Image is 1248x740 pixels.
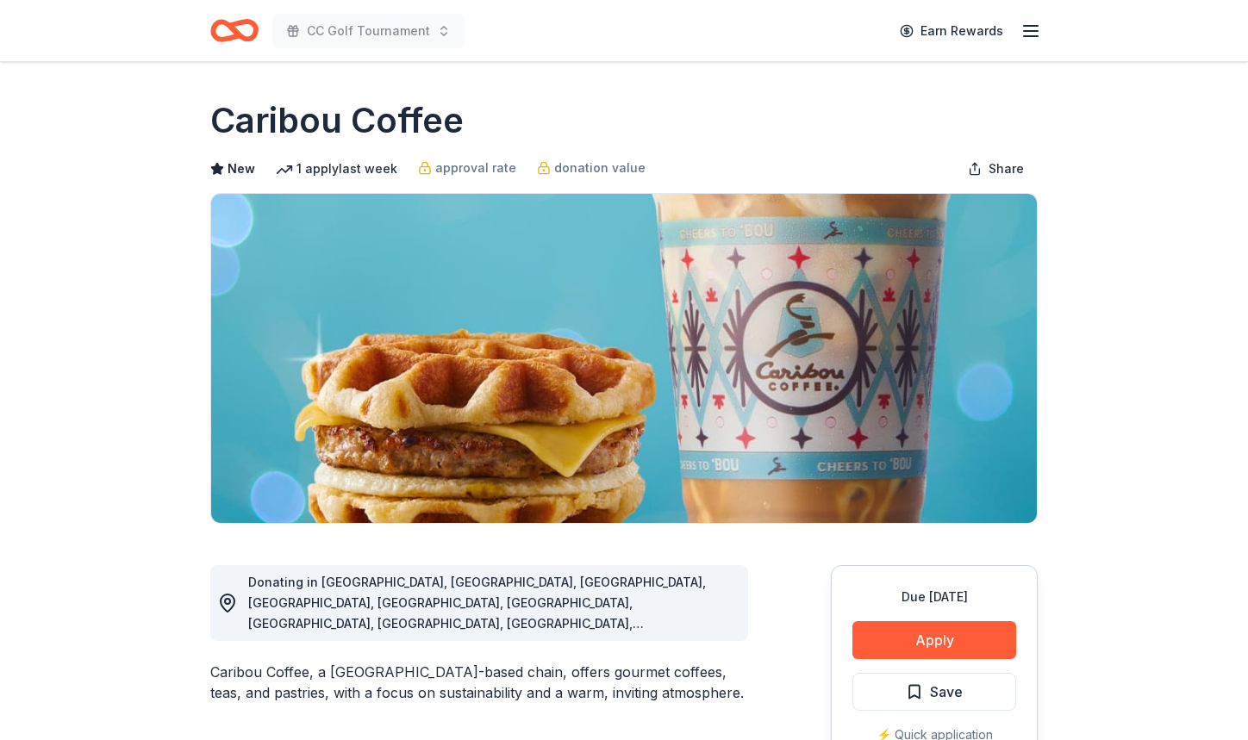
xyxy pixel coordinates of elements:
[930,681,963,703] span: Save
[954,152,1038,186] button: Share
[210,96,464,145] h1: Caribou Coffee
[418,158,516,178] a: approval rate
[248,575,706,713] span: Donating in [GEOGRAPHIC_DATA], [GEOGRAPHIC_DATA], [GEOGRAPHIC_DATA], [GEOGRAPHIC_DATA], [GEOGRAPH...
[537,158,646,178] a: donation value
[211,194,1037,523] img: Image for Caribou Coffee
[210,662,748,703] div: Caribou Coffee, a [GEOGRAPHIC_DATA]-based chain, offers gourmet coffees, teas, and pastries, with...
[852,673,1016,711] button: Save
[210,10,259,51] a: Home
[272,14,465,48] button: CC Golf Tournament
[852,621,1016,659] button: Apply
[276,159,397,179] div: 1 apply last week
[307,21,430,41] span: CC Golf Tournament
[989,159,1024,179] span: Share
[554,158,646,178] span: donation value
[852,587,1016,607] div: Due [DATE]
[228,159,255,179] span: New
[435,158,516,178] span: approval rate
[889,16,1014,47] a: Earn Rewards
